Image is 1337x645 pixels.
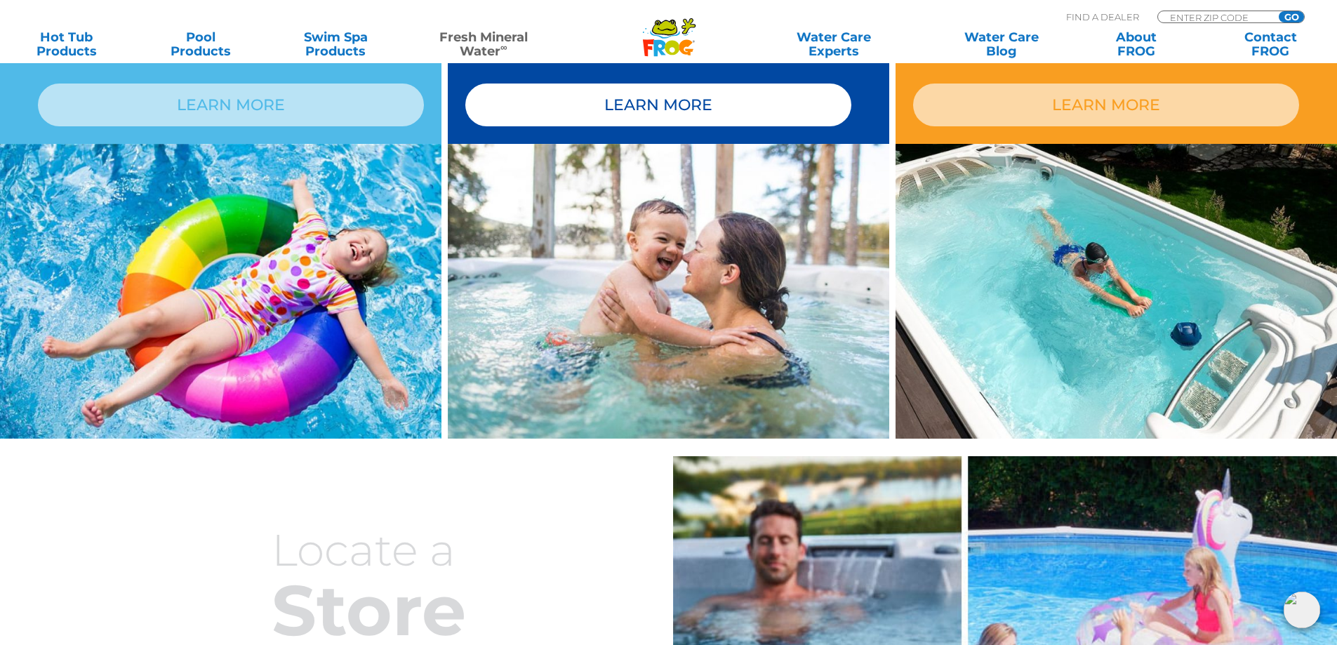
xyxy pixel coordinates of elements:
sup: ∞ [500,41,507,53]
a: LEARN MORE [913,84,1299,126]
a: Water CareExperts [749,30,919,58]
a: LEARN MORE [465,84,851,126]
img: min-water-image-3 [896,144,1337,439]
p: Find A Dealer [1066,11,1139,23]
a: PoolProducts [149,30,253,58]
input: GO [1279,11,1304,22]
img: min-water-img-right [448,144,889,439]
a: ContactFROG [1218,30,1323,58]
a: Fresh MineralWater∞ [418,30,549,58]
a: Hot TubProducts [14,30,119,58]
input: Zip Code Form [1169,11,1263,23]
a: AboutFROG [1084,30,1188,58]
h3: Locate a [244,526,630,573]
a: Water CareBlog [949,30,1053,58]
img: openIcon [1284,592,1320,628]
a: Swim SpaProducts [284,30,388,58]
a: LEARN MORE [38,84,424,126]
